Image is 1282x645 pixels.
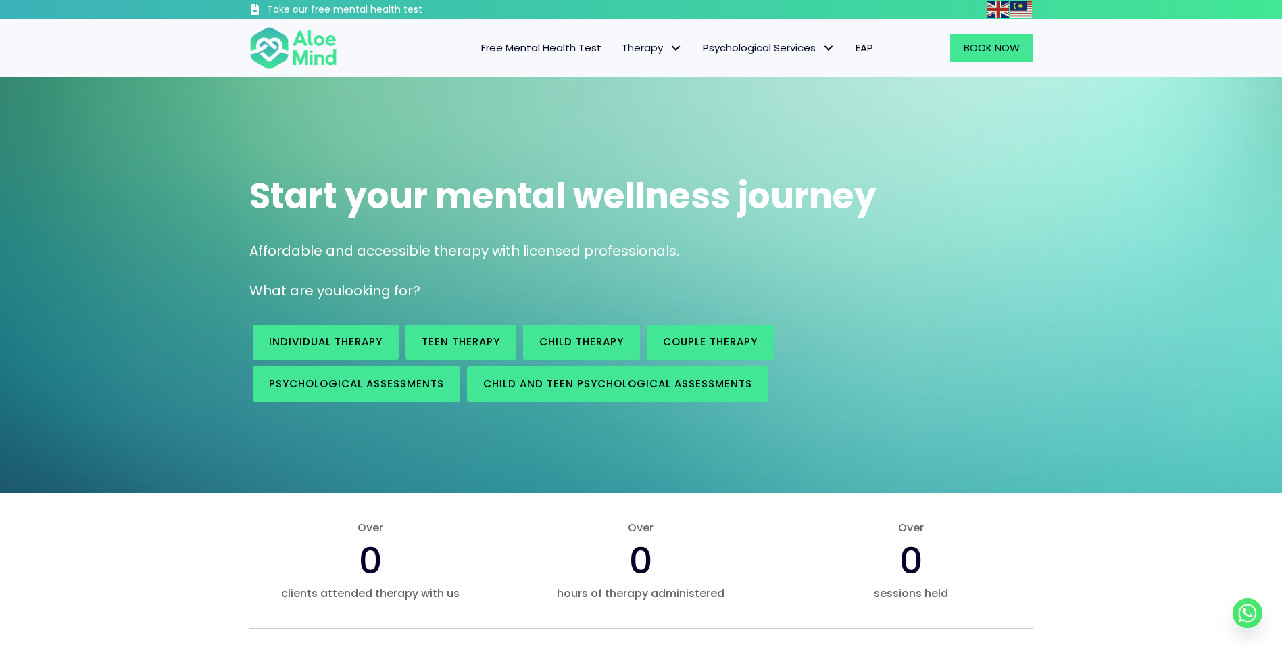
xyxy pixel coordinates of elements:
[405,325,516,360] a: Teen Therapy
[1010,1,1032,18] img: ms
[249,171,877,220] span: Start your mental wellness journey
[519,586,762,601] span: hours of therapy administered
[666,39,686,58] span: Therapy: submenu
[987,1,1009,18] img: en
[819,39,839,58] span: Psychological Services: submenu
[249,3,495,19] a: Take our free mental health test
[950,34,1033,62] a: Book Now
[471,34,612,62] a: Free Mental Health Test
[249,241,1033,261] p: Affordable and accessible therapy with licensed professionals.
[422,335,500,349] span: Teen Therapy
[519,520,762,535] span: Over
[269,335,383,349] span: Individual therapy
[899,535,923,586] span: 0
[612,34,693,62] a: TherapyTherapy: submenu
[483,377,752,391] span: Child and Teen Psychological assessments
[253,366,460,402] a: Psychological assessments
[481,41,601,55] span: Free Mental Health Test
[845,34,883,62] a: EAP
[523,325,640,360] a: Child Therapy
[693,34,845,62] a: Psychological ServicesPsychological Services: submenu
[629,535,653,586] span: 0
[359,535,383,586] span: 0
[355,34,883,62] nav: Menu
[663,335,758,349] span: Couple therapy
[964,41,1020,55] span: Book Now
[987,1,1010,17] a: English
[647,325,774,360] a: Couple therapy
[1233,598,1262,628] a: Whatsapp
[622,41,683,55] span: Therapy
[269,377,444,391] span: Psychological assessments
[249,520,493,535] span: Over
[539,335,624,349] span: Child Therapy
[249,26,337,70] img: Aloe mind Logo
[341,281,420,300] span: looking for?
[249,281,341,300] span: What are you
[249,586,493,601] span: clients attended therapy with us
[703,41,835,55] span: Psychological Services
[467,366,768,402] a: Child and Teen Psychological assessments
[253,325,399,360] a: Individual therapy
[267,3,495,17] h3: Take our free mental health test
[856,41,873,55] span: EAP
[1010,1,1033,17] a: Malay
[789,586,1033,601] span: sessions held
[789,520,1033,535] span: Over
